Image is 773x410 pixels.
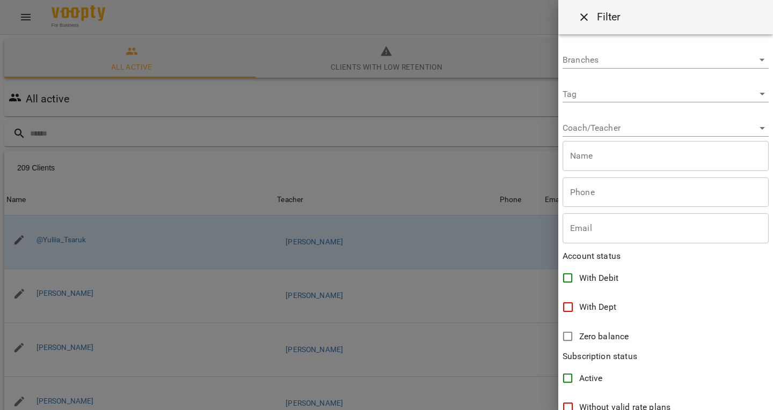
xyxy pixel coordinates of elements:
[579,330,629,343] span: Zero balance
[563,350,769,363] p: Subscription status
[579,301,616,314] span: With Dept
[579,372,603,385] span: Active
[571,4,597,30] button: Close
[579,272,618,285] span: With Debit
[563,250,769,263] p: Account status
[597,9,621,25] h6: Filter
